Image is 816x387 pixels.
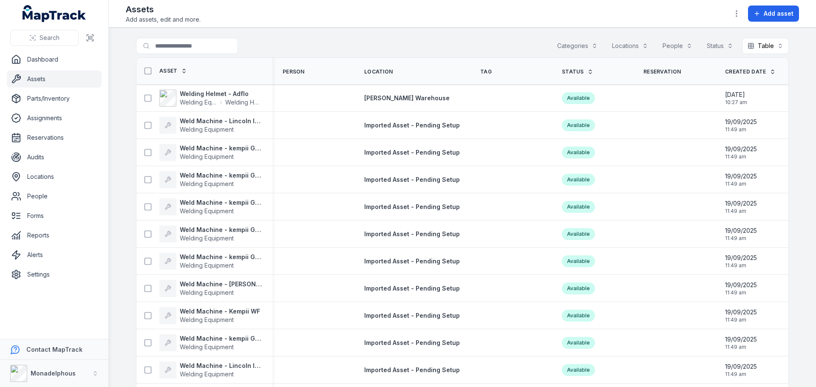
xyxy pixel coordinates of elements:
[180,171,262,180] strong: Weld Machine - kempii GTAW
[725,289,757,296] span: 11:49 am
[23,5,86,22] a: MapTrack
[126,15,201,24] span: Add assets, edit and more.
[180,316,234,323] span: Welding Equipment
[562,174,595,186] div: Available
[725,335,757,344] span: 19/09/2025
[748,6,799,22] button: Add asset
[725,226,757,235] span: 19/09/2025
[159,68,187,74] a: Asset
[725,199,757,208] span: 19/09/2025
[159,171,262,188] a: Weld Machine - kempii GTAWWelding Equipment
[180,234,234,242] span: Welding Equipment
[180,262,234,269] span: Welding Equipment
[562,201,595,213] div: Available
[159,280,262,297] a: Weld Machine - [PERSON_NAME]Welding Equipment
[725,362,757,378] time: 9/19/2025, 11:49:49 AM
[552,38,603,54] button: Categories
[562,228,595,240] div: Available
[562,364,595,376] div: Available
[364,339,460,347] a: Imported Asset - Pending Setup
[180,180,234,187] span: Welding Equipment
[725,262,757,269] span: 11:49 am
[725,254,757,269] time: 9/19/2025, 11:49:49 AM
[364,203,460,210] span: Imported Asset - Pending Setup
[180,370,234,378] span: Welding Equipment
[159,117,262,134] a: Weld Machine - Lincoln InverterWelding Equipment
[7,149,102,166] a: Audits
[180,90,262,98] strong: Welding Helmet - Adflo
[10,30,79,46] button: Search
[725,235,757,242] span: 11:49 am
[364,284,460,293] a: Imported Asset - Pending Setup
[364,366,460,374] a: Imported Asset - Pending Setup
[725,68,766,75] span: Created Date
[725,199,757,215] time: 9/19/2025, 11:49:49 AM
[159,144,262,161] a: Weld Machine - kempii GTAWWelding Equipment
[364,285,460,292] span: Imported Asset - Pending Setup
[725,181,757,187] span: 11:49 am
[725,281,757,289] span: 19/09/2025
[180,117,262,125] strong: Weld Machine - Lincoln Inverter
[7,246,102,263] a: Alerts
[364,121,460,130] a: Imported Asset - Pending Setup
[725,126,757,133] span: 11:49 am
[562,119,595,131] div: Available
[364,148,460,157] a: Imported Asset - Pending Setup
[159,198,262,215] a: Weld Machine - kempii GTAWWelding Equipment
[7,129,102,146] a: Reservations
[725,371,757,378] span: 11:49 am
[180,253,262,261] strong: Weld Machine - kempii GTAW
[159,253,262,270] a: Weld Machine - kempii GTAWWelding Equipment
[725,226,757,242] time: 9/19/2025, 11:49:49 AM
[725,308,757,323] time: 9/19/2025, 11:49:49 AM
[725,118,757,126] span: 19/09/2025
[364,68,393,75] span: Location
[725,90,747,106] time: 9/25/2025, 10:27:11 AM
[7,110,102,127] a: Assignments
[364,311,460,320] a: Imported Asset - Pending Setup
[562,68,593,75] a: Status
[562,68,584,75] span: Status
[725,145,757,160] time: 9/19/2025, 11:49:49 AM
[7,188,102,205] a: People
[725,208,757,215] span: 11:49 am
[725,172,757,181] span: 19/09/2025
[742,38,789,54] button: Table
[159,226,262,243] a: Weld Machine - kempii GTAWWelding Equipment
[159,307,260,324] a: Weld Machine - Kempii WFWelding Equipment
[159,362,262,379] a: Weld Machine - Lincoln InverterWelding Equipment
[725,99,747,106] span: 10:27 am
[180,307,260,316] strong: Weld Machine - Kempii WF
[480,68,492,75] span: Tag
[725,90,747,99] span: [DATE]
[364,257,460,265] span: Imported Asset - Pending Setup
[606,38,654,54] button: Locations
[364,175,460,184] a: Imported Asset - Pending Setup
[701,38,739,54] button: Status
[180,153,234,160] span: Welding Equipment
[643,68,681,75] span: Reservation
[725,281,757,296] time: 9/19/2025, 11:49:49 AM
[180,362,262,370] strong: Weld Machine - Lincoln Inverter
[725,362,757,371] span: 19/09/2025
[7,90,102,107] a: Parts/Inventory
[159,90,262,107] a: Welding Helmet - AdfloWelding EquipmentWelding Helmets
[180,98,217,107] span: Welding Equipment
[764,9,793,18] span: Add asset
[657,38,698,54] button: People
[7,227,102,244] a: Reports
[364,230,460,238] a: Imported Asset - Pending Setup
[364,257,460,266] a: Imported Asset - Pending Setup
[180,289,234,296] span: Welding Equipment
[562,92,595,104] div: Available
[562,337,595,349] div: Available
[725,145,757,153] span: 19/09/2025
[7,71,102,88] a: Assets
[725,335,757,350] time: 9/19/2025, 11:49:49 AM
[364,94,450,102] a: [PERSON_NAME] Warehouse
[180,207,234,215] span: Welding Equipment
[562,282,595,294] div: Available
[180,280,262,288] strong: Weld Machine - [PERSON_NAME]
